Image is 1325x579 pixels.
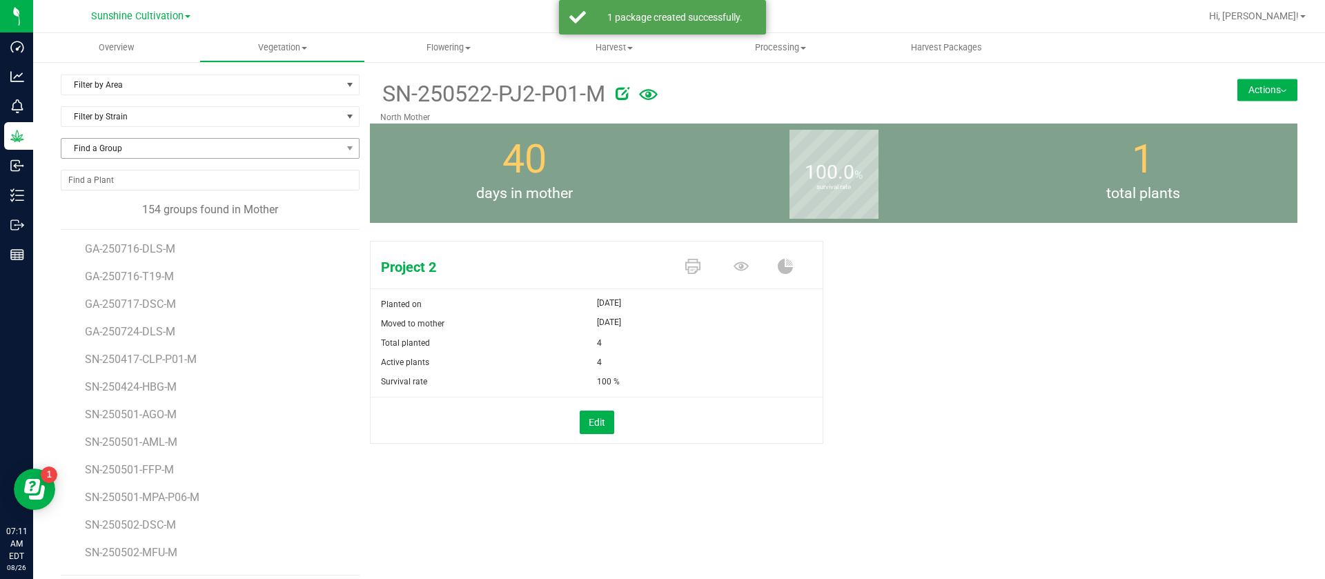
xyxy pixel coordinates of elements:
[381,300,422,309] span: Planted on
[10,188,24,202] inline-svg: Inventory
[199,33,366,62] a: Vegetation
[365,33,531,62] a: Flowering
[999,124,1287,223] group-info-box: Total number of plants
[85,463,174,476] span: SN-250501-FFP-M
[85,491,199,504] span: SN-250501-MPA-P06-M
[381,377,427,386] span: Survival rate
[892,41,1001,54] span: Harvest Packages
[6,525,27,562] p: 07:11 AM EDT
[10,70,24,84] inline-svg: Analytics
[61,170,359,190] input: NO DATA FOUND
[41,467,57,483] iframe: Resource center unread badge
[200,41,365,54] span: Vegetation
[61,139,342,158] span: Find a Group
[10,159,24,173] inline-svg: Inbound
[10,40,24,54] inline-svg: Dashboard
[597,372,620,391] span: 100 %
[381,319,444,328] span: Moved to mother
[10,99,24,113] inline-svg: Monitoring
[381,338,430,348] span: Total planted
[370,183,679,205] span: days in mother
[10,129,24,143] inline-svg: Grow
[863,33,1030,62] a: Harvest Packages
[380,124,669,223] group-info-box: Days in mother
[366,41,531,54] span: Flowering
[371,257,671,277] span: Project 2
[380,111,1132,124] p: North Mother
[597,314,621,331] span: [DATE]
[85,546,177,559] span: SN-250502-MFU-M
[380,77,605,111] span: SN-250522-PJ2-P01-M
[61,107,342,126] span: Filter by Strain
[580,411,614,434] button: Edit
[33,33,199,62] a: Overview
[1237,79,1297,101] button: Actions
[10,248,24,262] inline-svg: Reports
[342,75,359,95] span: select
[1209,10,1299,21] span: Hi, [PERSON_NAME]!
[85,380,177,393] span: SN-250424-HBG-M
[85,325,175,338] span: GA-250724-DLS-M
[85,408,177,421] span: SN-250501-AGO-M
[6,562,27,573] p: 08/26
[597,333,602,353] span: 4
[593,10,756,24] div: 1 package created successfully.
[698,41,863,54] span: Processing
[532,41,697,54] span: Harvest
[597,353,602,372] span: 4
[91,10,184,22] span: Sunshine Cultivation
[85,297,176,311] span: GA-250717-DSC-M
[14,469,55,510] iframe: Resource center
[597,295,621,311] span: [DATE]
[531,33,698,62] a: Harvest
[85,270,174,283] span: GA-250716-T19-M
[1132,136,1154,182] span: 1
[502,136,547,182] span: 40
[85,518,176,531] span: SN-250502-DSC-M
[988,183,1297,205] span: total plants
[689,124,978,223] group-info-box: Survival rate
[85,242,175,255] span: GA-250716-DLS-M
[61,75,342,95] span: Filter by Area
[698,33,864,62] a: Processing
[789,126,879,249] b: survival rate
[80,41,153,54] span: Overview
[85,353,197,366] span: SN-250417-CLP-P01-M
[61,202,360,218] div: 154 groups found in Mother
[381,357,429,367] span: Active plants
[85,435,177,449] span: SN-250501-AML-M
[10,218,24,232] inline-svg: Outbound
